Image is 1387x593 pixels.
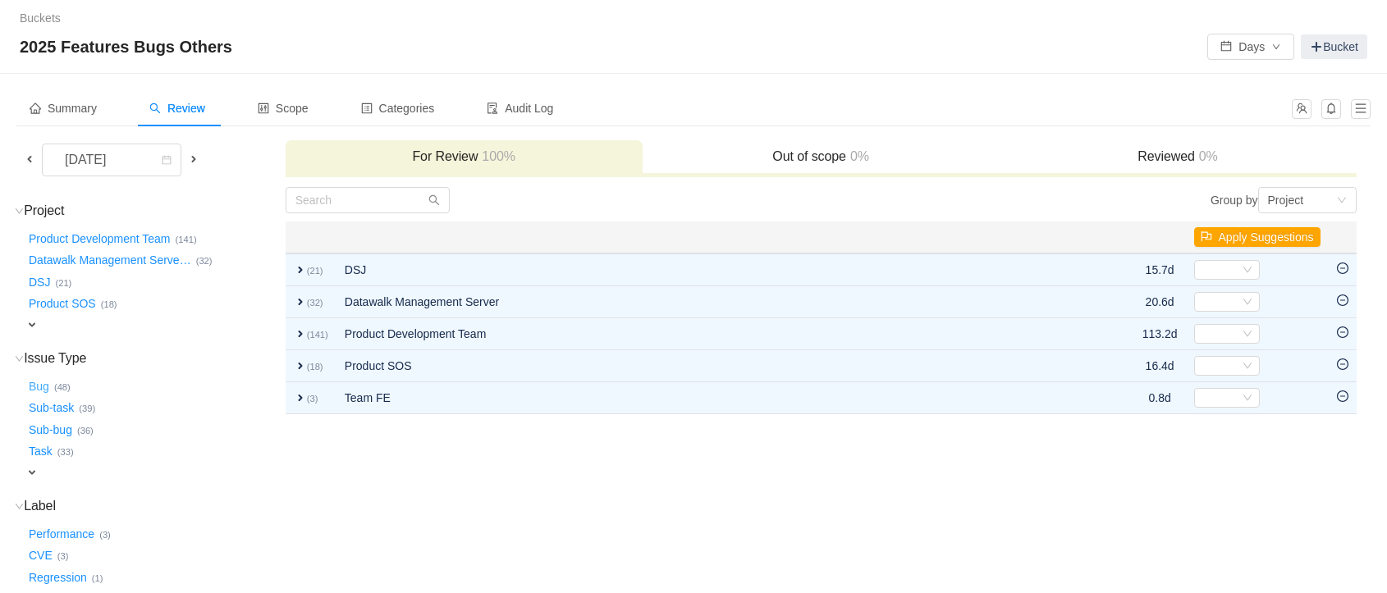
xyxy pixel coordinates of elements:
[428,194,440,206] i: icon: search
[1337,195,1347,207] i: icon: down
[846,149,869,163] span: 0%
[258,102,309,115] span: Scope
[92,573,103,583] small: (1)
[77,426,94,436] small: (36)
[55,278,71,288] small: (21)
[1337,262,1348,274] i: icon: minus-circle
[25,439,57,465] button: Task
[101,299,117,309] small: (18)
[1243,265,1252,276] i: icon: down
[1243,297,1252,308] i: icon: down
[487,102,553,115] span: Audit Log
[1337,326,1348,338] i: icon: minus-circle
[1134,382,1186,414] td: 0.8d
[1134,286,1186,318] td: 20.6d
[1243,361,1252,372] i: icon: down
[294,263,307,276] span: expand
[25,269,55,295] button: DSJ
[1301,34,1367,59] a: Bucket
[25,373,54,399] button: Bug
[176,235,197,244] small: (141)
[30,103,41,114] i: icon: home
[79,404,95,413] small: (39)
[149,103,161,114] i: icon: search
[1134,350,1186,382] td: 16.4d
[57,447,74,457] small: (33)
[25,466,39,479] span: expand
[20,34,242,60] span: 2025 Features Bugs Others
[1243,329,1252,340] i: icon: down
[294,327,307,340] span: expand
[25,521,99,547] button: Performance
[1194,227,1321,247] button: icon: flagApply Suggestions
[1268,188,1304,212] div: Project
[1134,318,1186,350] td: 113.2d
[294,391,307,404] span: expand
[20,11,61,25] a: Buckets
[478,149,515,163] span: 100%
[1337,390,1348,402] i: icon: minus-circle
[361,103,373,114] i: icon: profile
[1337,358,1348,370] i: icon: minus-circle
[52,144,122,176] div: [DATE]
[25,203,284,219] h3: Project
[25,226,176,252] button: Product Development Team
[307,266,323,276] small: (21)
[1321,99,1341,119] button: icon: bell
[15,354,24,363] i: icon: down
[361,102,435,115] span: Categories
[1207,34,1294,60] button: icon: calendarDaysicon: down
[54,382,71,392] small: (48)
[25,498,284,514] h3: Label
[15,207,24,216] i: icon: down
[307,394,318,404] small: (3)
[258,103,269,114] i: icon: control
[1134,253,1186,286] td: 15.7d
[1008,148,1348,165] h3: Reviewed
[57,551,69,561] small: (3)
[336,382,1064,414] td: Team FE
[25,417,77,443] button: Sub-bug
[821,187,1356,213] div: Group by
[336,318,1064,350] td: Product Development Team
[1337,294,1348,306] i: icon: minus-circle
[1243,393,1252,404] i: icon: down
[162,155,172,166] i: icon: calendar
[1351,99,1371,119] button: icon: menu
[25,395,79,422] button: Sub-task
[294,359,307,372] span: expand
[1195,149,1218,163] span: 0%
[30,102,97,115] span: Summary
[336,286,1064,318] td: Datawalk Management Server
[307,362,323,372] small: (18)
[25,350,284,367] h3: Issue Type
[149,102,205,115] span: Review
[1292,99,1311,119] button: icon: team
[336,350,1064,382] td: Product SOS
[336,253,1064,286] td: DSJ
[25,248,196,274] button: Datawalk Management Serve…
[286,187,450,213] input: Search
[196,256,213,266] small: (32)
[487,103,498,114] i: icon: audit
[25,318,39,331] span: expand
[99,530,111,540] small: (3)
[15,502,24,511] i: icon: down
[307,330,328,340] small: (141)
[294,295,307,308] span: expand
[294,148,634,165] h3: For Review
[25,543,57,569] button: CVE
[25,291,101,317] button: Product SOS
[25,564,92,591] button: Regression
[651,148,991,165] h3: Out of scope
[307,298,323,308] small: (32)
